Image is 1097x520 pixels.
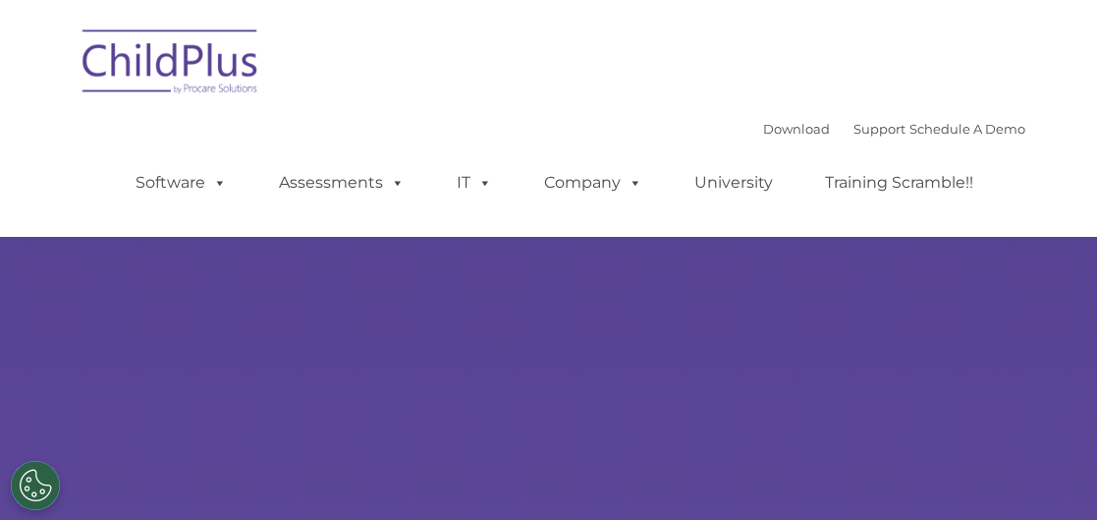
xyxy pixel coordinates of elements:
a: University [675,163,793,202]
a: Download [763,121,830,137]
a: Assessments [259,163,424,202]
a: Software [116,163,247,202]
a: Company [524,163,662,202]
font: | [763,121,1025,137]
a: Training Scramble!! [805,163,993,202]
a: Support [853,121,905,137]
img: ChildPlus by Procare Solutions [73,16,269,114]
a: IT [437,163,512,202]
button: Cookies Settings [11,461,60,510]
a: Schedule A Demo [909,121,1025,137]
